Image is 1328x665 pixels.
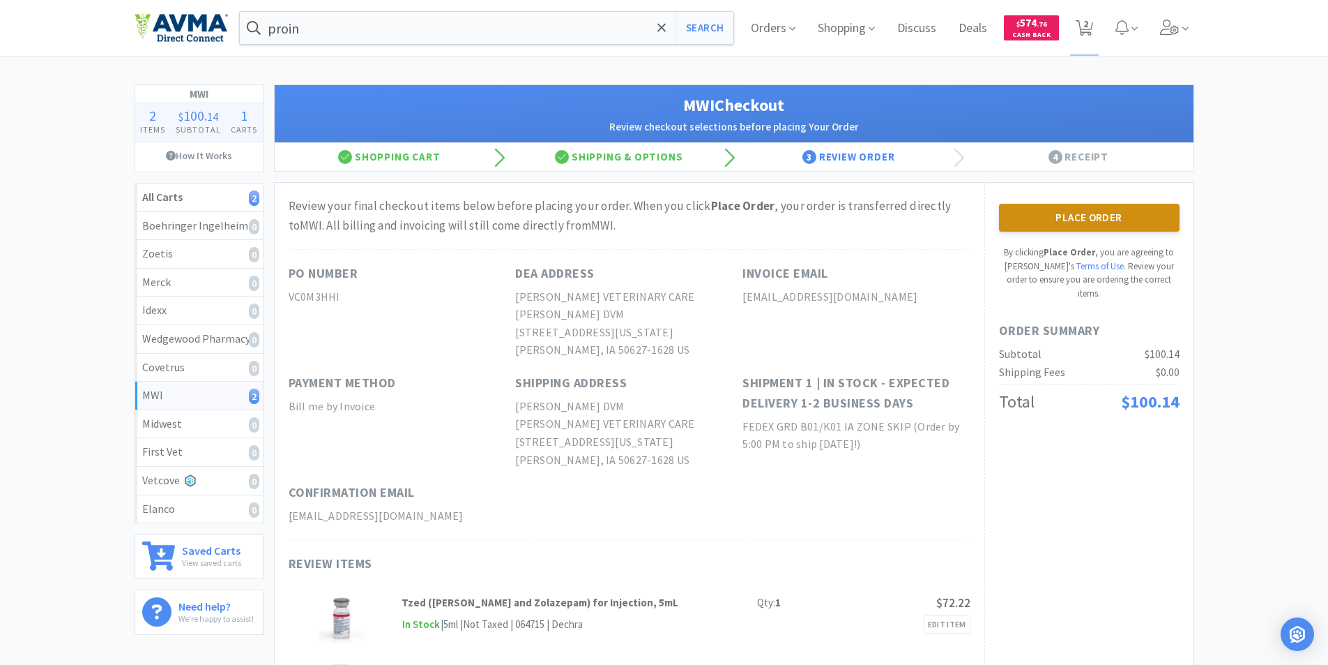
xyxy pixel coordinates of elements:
[178,110,183,124] span: $
[757,595,781,611] div: Qty:
[515,264,595,284] h1: DEA Address
[249,361,259,376] i: 0
[515,341,742,359] h2: [PERSON_NAME], IA 50627-1628 US
[142,387,256,405] div: MWI
[249,502,259,518] i: 0
[742,264,828,284] h1: Invoice Email
[504,143,734,171] div: Shipping & Options
[963,143,1193,171] div: Receipt
[289,507,516,525] h2: [EMAIL_ADDRESS][DOMAIN_NAME]
[742,288,970,306] h2: [EMAIL_ADDRESS][DOMAIN_NAME]
[135,467,263,495] a: Vetcove0
[711,198,775,214] strong: Place Order
[1076,260,1124,272] a: Terms of Use
[289,373,396,394] h1: Payment Method
[1070,24,1099,36] a: 2
[135,438,263,467] a: First Vet0
[142,500,256,518] div: Elanco
[142,274,256,292] div: Merck
[999,246,1180,300] p: By clicking , you are agreeing to [PERSON_NAME]'s . Review your order to ensure you are ordering ...
[953,22,993,35] a: Deals
[734,143,964,171] div: Review Order
[249,389,259,404] i: 2
[458,616,583,633] div: | Not Taxed | 064715 | Dechra
[249,332,259,348] i: 0
[289,92,1180,119] h1: MWI Checkout
[182,541,241,556] h6: Saved Carts
[183,107,204,124] span: 100
[1016,16,1047,29] span: 574
[402,596,678,609] strong: Tzed ([PERSON_NAME] and Zolazepam) for Injection, 5mL
[999,389,1035,415] div: Total
[515,451,742,470] h2: [PERSON_NAME], IA 50627-1628 US
[207,110,218,124] span: 14
[289,119,1180,135] h2: Review checkout selections before placing Your Order
[289,197,970,234] div: Review your final checkout items below before placing your order. When you click , your order is ...
[515,306,742,324] h2: [PERSON_NAME] DVM
[142,301,256,320] div: Idexx
[802,150,816,164] span: 3
[1016,20,1020,29] span: $
[135,240,263,269] a: Zoetis0
[249,445,259,461] i: 0
[135,382,263,410] a: MWI2
[135,212,263,241] a: Boehringer Ingelheim0
[135,269,263,297] a: Merck0
[924,615,970,634] a: Edit Item
[289,398,516,416] h2: Bill me by Invoice
[182,556,241,569] p: View saved carts
[135,297,263,325] a: Idexx0
[170,109,226,123] div: .
[249,190,259,206] i: 2
[1048,150,1062,164] span: 4
[142,415,256,433] div: Midwest
[1037,20,1047,29] span: . 76
[999,364,1065,382] div: Shipping Fees
[892,22,942,35] a: Discuss
[1145,347,1180,361] span: $100.14
[999,204,1180,232] button: Place Order
[135,142,263,169] a: How It Works
[170,123,226,136] h4: Subtotal
[249,219,259,234] i: 0
[142,443,256,461] div: First Vet
[249,304,259,319] i: 0
[142,245,256,263] div: Zoetis
[1281,618,1314,651] div: Open Intercom Messenger
[515,288,742,306] h2: [PERSON_NAME] VETERINARY CARE
[135,410,263,439] a: Midwest0
[289,264,358,284] h1: PO Number
[515,373,627,394] h1: Shipping Address
[135,85,263,103] h1: MWI
[999,321,1180,341] h1: Order Summary
[135,184,263,212] a: All Carts2
[135,325,263,354] a: Wedgewood Pharmacy0
[249,417,259,433] i: 0
[142,190,183,204] strong: All Carts
[275,143,505,171] div: Shopping Cart
[1121,391,1180,412] span: $100.14
[142,472,256,490] div: Vetcove
[142,330,256,348] div: Wedgewood Pharmacy
[515,433,742,451] h2: [STREET_ADDRESS][US_STATE]
[135,354,263,382] a: Covetrus0
[249,247,259,262] i: 0
[1004,9,1059,47] a: $574.76Cash Back
[1044,246,1095,258] strong: Place Order
[319,595,365,643] img: 82b3730c79af4af69f7fa52ce9498bf0_223859.png
[515,398,742,416] h2: [PERSON_NAME] DVM
[289,483,415,503] h1: Confirmation Email
[742,418,970,454] h2: FEDEX GRD B01/K01 IA ZONE SKIP (Order by 5:00 PM to ship [DATE]!)
[135,13,228,43] img: e4e33dab9f054f5782a47901c742baa9_102.png
[135,123,171,136] h4: Items
[515,415,742,433] h2: [PERSON_NAME] VETERINARY CARE
[249,276,259,291] i: 0
[135,534,264,579] a: Saved CartsView saved carts
[142,359,256,377] div: Covetrus
[676,12,733,44] button: Search
[775,596,781,609] strong: 1
[999,345,1041,364] div: Subtotal
[178,597,254,612] h6: Need help?
[1156,365,1180,379] span: $0.00
[142,217,256,235] div: Boehringer Ingelheim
